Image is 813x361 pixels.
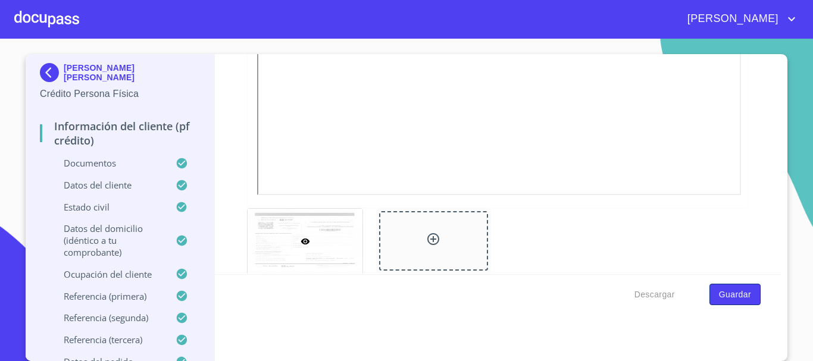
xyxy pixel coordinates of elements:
span: Guardar [719,287,751,302]
p: [PERSON_NAME] [PERSON_NAME] [64,63,200,82]
p: Estado Civil [40,201,176,213]
p: Información del cliente (PF crédito) [40,119,200,147]
button: Guardar [709,284,761,306]
p: Datos del domicilio (idéntico a tu comprobante) [40,222,176,258]
button: Descargar [630,284,680,306]
p: Referencia (segunda) [40,312,176,324]
p: Datos del cliente [40,179,176,191]
div: [PERSON_NAME] [PERSON_NAME] [40,63,200,87]
span: [PERSON_NAME] [678,10,784,29]
p: Crédito Persona Física [40,87,200,101]
p: Referencia (primera) [40,290,176,302]
img: Docupass spot blue [40,63,64,82]
span: Descargar [634,287,675,302]
p: Ocupación del Cliente [40,268,176,280]
p: Referencia (tercera) [40,334,176,346]
button: account of current user [678,10,799,29]
p: Documentos [40,157,176,169]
